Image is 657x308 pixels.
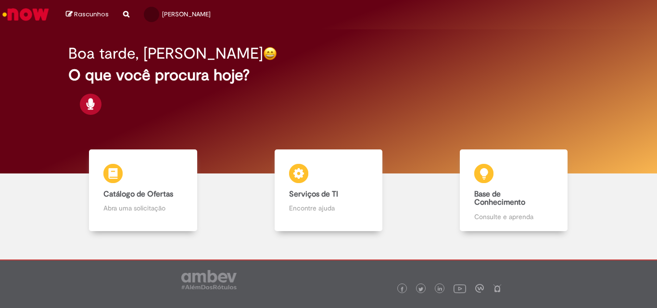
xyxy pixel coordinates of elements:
[438,286,442,292] img: logo_footer_linkedin.png
[1,5,51,24] img: ServiceNow
[103,189,173,199] b: Catálogo de Ofertas
[289,203,368,213] p: Encontre ajuda
[74,10,109,19] span: Rascunhos
[236,149,421,231] a: Serviços de TI Encontre ajuda
[51,149,236,231] a: Catálogo de Ofertas Abra uma solicitação
[454,282,466,295] img: logo_footer_youtube.png
[263,47,277,61] img: happy-face.png
[68,67,589,84] h2: O que você procura hoje?
[400,287,404,292] img: logo_footer_facebook.png
[421,149,606,231] a: Base de Conhecimento Consulte e aprenda
[181,270,237,289] img: logo_footer_ambev_rotulo_gray.png
[162,10,211,18] span: [PERSON_NAME]
[103,203,182,213] p: Abra uma solicitação
[289,189,338,199] b: Serviços de TI
[66,10,109,19] a: Rascunhos
[474,189,525,208] b: Base de Conhecimento
[493,284,502,293] img: logo_footer_naosei.png
[68,45,263,62] h2: Boa tarde, [PERSON_NAME]
[418,287,423,292] img: logo_footer_twitter.png
[474,212,553,222] p: Consulte e aprenda
[475,284,484,293] img: logo_footer_workplace.png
